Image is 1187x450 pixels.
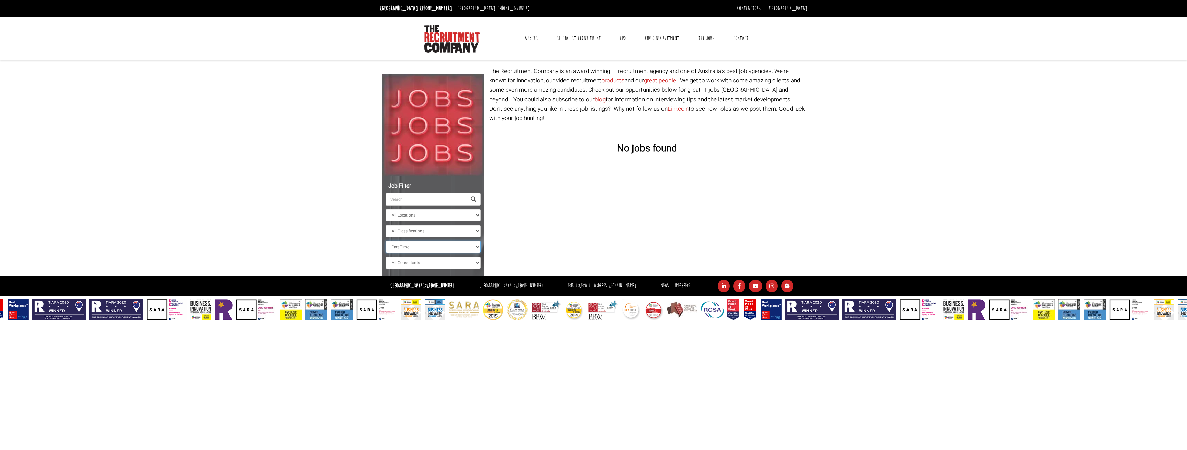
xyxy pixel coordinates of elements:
a: [PHONE_NUMBER] [426,282,454,289]
li: [GEOGRAPHIC_DATA]: [478,281,545,291]
a: Video Recruitment [639,30,684,47]
h3: No jobs found [489,143,805,154]
strong: [GEOGRAPHIC_DATA]: [390,282,454,289]
a: [PHONE_NUMBER] [516,282,543,289]
a: Why Us [519,30,543,47]
a: Specialist Recruitment [551,30,606,47]
a: [GEOGRAPHIC_DATA] [769,4,807,12]
img: The Recruitment Company [424,25,480,53]
input: Search [386,193,467,206]
img: Jobs, Jobs, Jobs [382,74,484,176]
a: Timesheets [673,282,690,289]
a: Contractors [737,4,761,12]
li: [GEOGRAPHIC_DATA]: [455,3,531,14]
a: blog [595,95,606,104]
a: News [661,282,669,289]
a: RPO [615,30,631,47]
a: products [601,76,625,85]
a: [PHONE_NUMBER] [420,4,452,12]
a: The Jobs [693,30,719,47]
li: [GEOGRAPHIC_DATA]: [378,3,454,14]
h5: Job Filter [386,183,481,189]
p: The Recruitment Company is an award winning IT recruitment agency and one of Australia's best job... [489,67,805,123]
a: great people [644,76,676,85]
a: [PHONE_NUMBER] [497,4,530,12]
li: Email: [566,281,638,291]
a: Linkedin [668,104,689,113]
a: Contact [728,30,754,47]
a: [EMAIL_ADDRESS][DOMAIN_NAME] [579,282,636,289]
